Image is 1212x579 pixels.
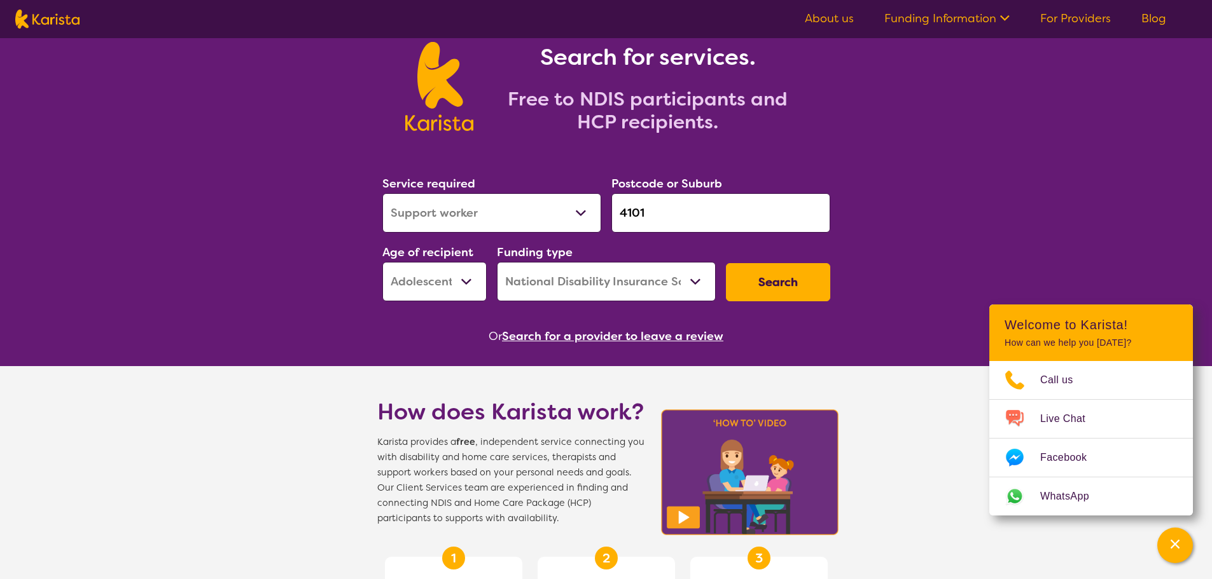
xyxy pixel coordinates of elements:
[442,547,465,569] div: 1
[382,176,475,191] label: Service required
[15,10,80,29] img: Karista logo
[748,547,770,569] div: 3
[1040,448,1102,467] span: Facebook
[382,245,473,260] label: Age of recipient
[489,42,807,72] h1: Search for services.
[377,397,644,427] h1: How does Karista work?
[611,193,830,233] input: Type
[1005,317,1178,332] h2: Welcome to Karista!
[377,435,644,526] span: Karista provides a , independent service connecting you with disability and home care services, t...
[1005,337,1178,348] p: How can we help you [DATE]?
[489,327,502,346] span: Or
[989,304,1193,515] div: Channel Menu
[595,547,618,569] div: 2
[989,477,1193,515] a: Web link opens in a new tab.
[502,327,723,346] button: Search for a provider to leave a review
[611,176,722,191] label: Postcode or Suburb
[805,11,854,26] a: About us
[1157,528,1193,563] button: Channel Menu
[1040,487,1104,506] span: WhatsApp
[726,263,830,301] button: Search
[1040,371,1089,390] span: Call us
[657,405,843,539] img: Karista video
[1040,11,1111,26] a: For Providers
[884,11,1010,26] a: Funding Information
[989,361,1193,515] ul: Choose channel
[497,245,573,260] label: Funding type
[456,436,475,448] b: free
[489,88,807,133] h2: Free to NDIS participants and HCP recipients.
[405,42,473,131] img: Karista logo
[1040,409,1101,428] span: Live Chat
[1141,11,1166,26] a: Blog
